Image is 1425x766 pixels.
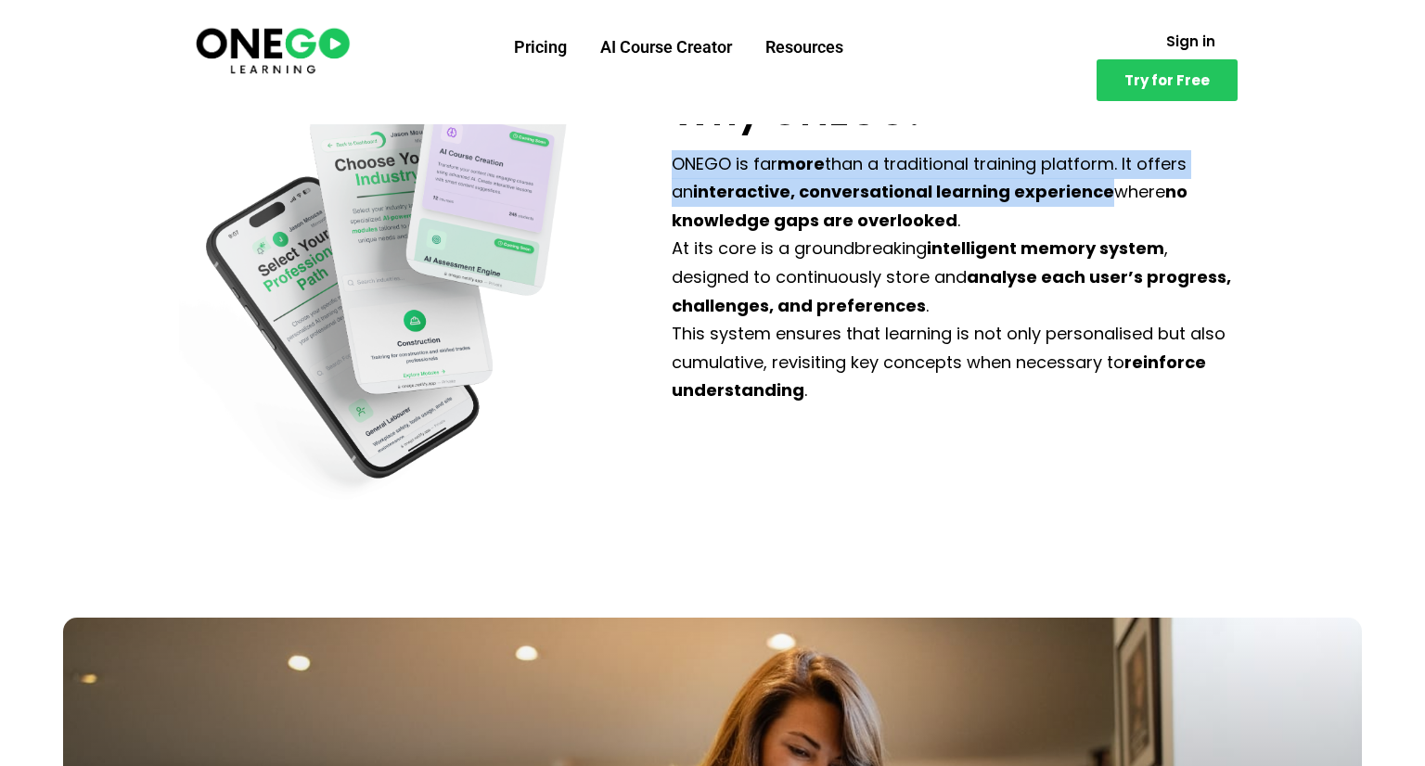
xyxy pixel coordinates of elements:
[672,235,1246,320] p: At its core is a groundbreaking , designed to continuously store and .
[927,236,1164,260] b: intelligent memory system
[1124,73,1210,87] span: Try for Free
[1097,59,1238,101] a: Try for Free
[497,23,584,71] a: Pricing
[672,265,1231,317] b: analyse each user’s progress, challenges, and preferences
[672,320,1246,405] p: This system ensures that learning is not only personalised but also cumulative, revisiting key co...
[672,180,1187,232] b: no knowledge gaps are overlooked
[777,152,825,175] b: more
[1166,34,1215,48] span: Sign in
[672,93,1246,132] h2: Why ONEGO?
[1144,23,1238,59] a: Sign in
[584,23,749,71] a: AI Course Creator
[749,23,860,71] a: Resources
[672,150,1246,236] p: ONEGO is far than a traditional training platform. It offers an where .
[693,180,1114,203] b: interactive, conversational learning experience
